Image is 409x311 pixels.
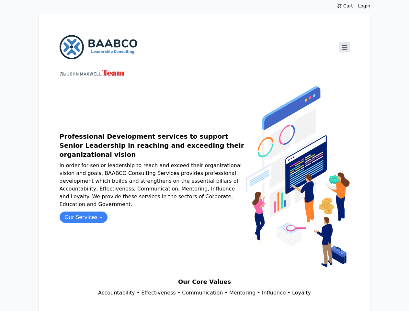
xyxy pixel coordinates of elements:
a: Our Services » [60,212,108,223]
p: In order for senior leadership to reach and exceed their organizational vision and goals, BAABCO ... [60,162,246,208]
a: Login [358,3,370,9]
a: Cart [332,3,358,9]
img: BAABCO Consulting Services [60,35,137,59]
h1: Professional Development services to support Senior Leadership in reaching and exceeding their or... [60,132,246,159]
img: BAABCO Consulting Services [246,86,350,267]
img: John Maxwell [60,70,124,76]
p: Accountability • Effectiveness • Communication • Mentoring • Influence • Loyalty [60,289,350,297]
h2: Our Core Values [60,277,350,286]
span: Cart [342,3,353,9]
